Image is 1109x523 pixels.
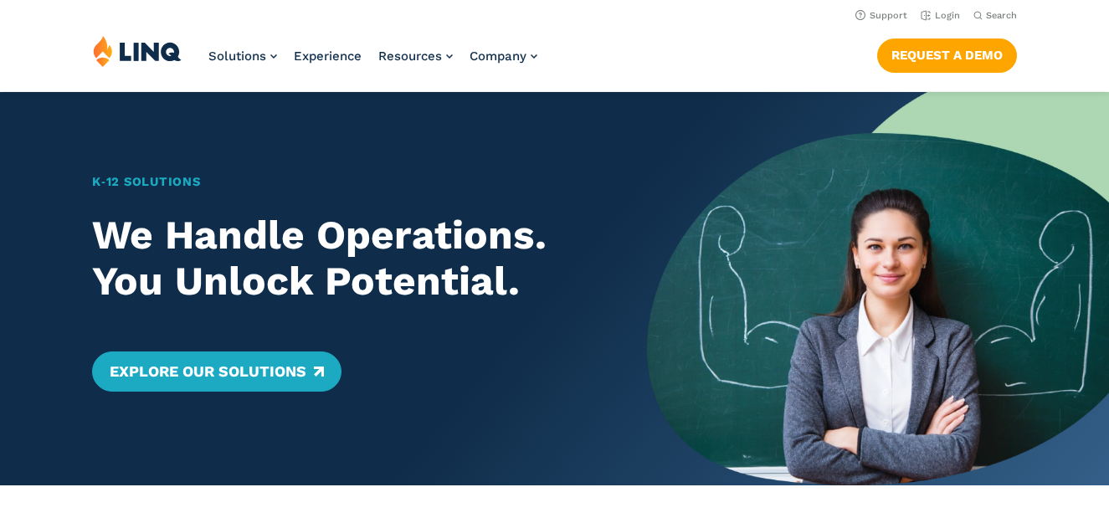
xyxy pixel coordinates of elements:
[877,35,1017,72] nav: Button Navigation
[92,351,341,392] a: Explore Our Solutions
[855,10,907,21] a: Support
[647,92,1109,485] img: Home Banner
[93,35,182,67] img: LINQ | K‑12 Software
[877,38,1017,72] a: Request a Demo
[973,9,1017,22] button: Open Search Bar
[986,10,1017,21] span: Search
[294,49,362,64] a: Experience
[208,35,537,90] nav: Primary Navigation
[378,49,442,64] span: Resources
[470,49,526,64] span: Company
[208,49,266,64] span: Solutions
[208,49,277,64] a: Solutions
[921,10,960,21] a: Login
[92,172,602,191] h1: K‑12 Solutions
[92,213,602,305] h2: We Handle Operations. You Unlock Potential.
[378,49,453,64] a: Resources
[470,49,537,64] a: Company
